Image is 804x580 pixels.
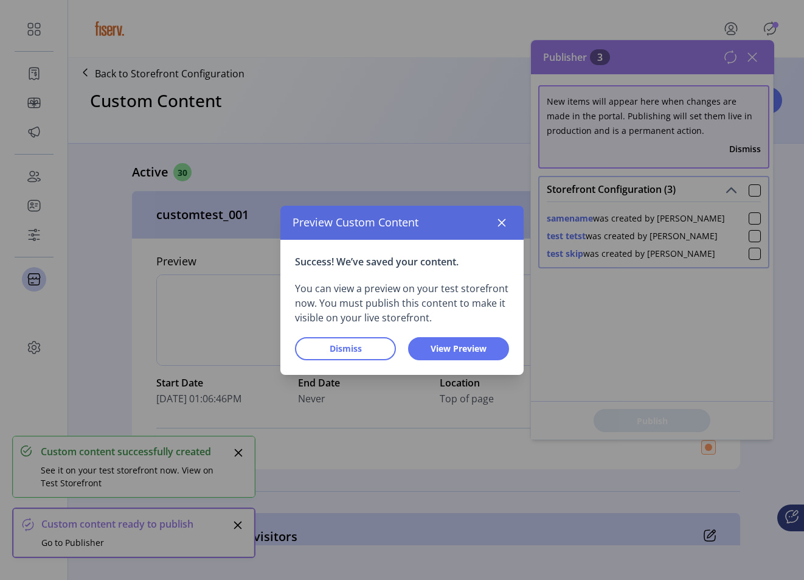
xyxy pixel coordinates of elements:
span: Preview Custom Content [293,214,418,231]
p: You can view a preview on your test storefront now. You must publish this content to make it visi... [295,281,509,325]
button: Dismiss [295,337,396,360]
span: View Preview [424,342,493,355]
p: Success! We’ve saved your content. [295,254,509,269]
span: Dismiss [311,342,380,355]
button: View Preview [408,337,509,360]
